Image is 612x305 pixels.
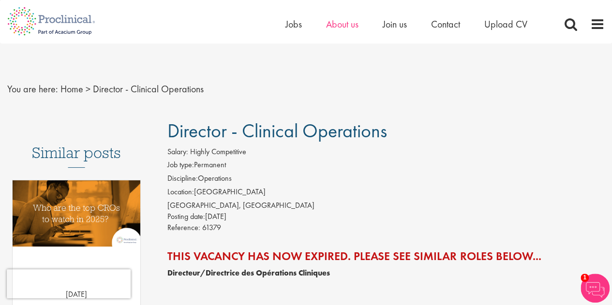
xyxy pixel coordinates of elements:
[167,250,605,262] h2: This vacancy has now expired. Please see similar roles below...
[167,268,330,278] strong: Directeur/Directrice des Opérations Cliniques
[13,180,140,266] a: Link to a post
[383,18,407,30] a: Join us
[7,83,58,95] span: You are here:
[190,146,246,157] span: Highly Competitive
[326,18,358,30] a: About us
[285,18,302,30] a: Jobs
[93,83,204,95] span: Director - Clinical Operations
[167,173,605,187] li: Operations
[7,269,131,298] iframe: reCAPTCHA
[167,187,605,200] li: [GEOGRAPHIC_DATA]
[167,173,198,184] label: Discipline:
[167,118,387,143] span: Director - Clinical Operations
[484,18,527,30] a: Upload CV
[167,211,205,221] span: Posting date:
[167,222,200,233] label: Reference:
[32,145,121,168] h3: Similar posts
[167,160,605,173] li: Permanent
[86,83,90,95] span: >
[167,200,605,211] div: [GEOGRAPHIC_DATA], [GEOGRAPHIC_DATA]
[202,222,221,232] span: 61379
[60,83,83,95] a: breadcrumb link
[581,274,589,282] span: 1
[167,211,605,222] div: [DATE]
[581,274,610,303] img: Chatbot
[167,160,194,171] label: Job type:
[13,180,140,247] img: Top 10 CROs 2025 | Proclinical
[167,146,188,158] label: Salary:
[431,18,460,30] a: Contact
[167,187,194,198] label: Location:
